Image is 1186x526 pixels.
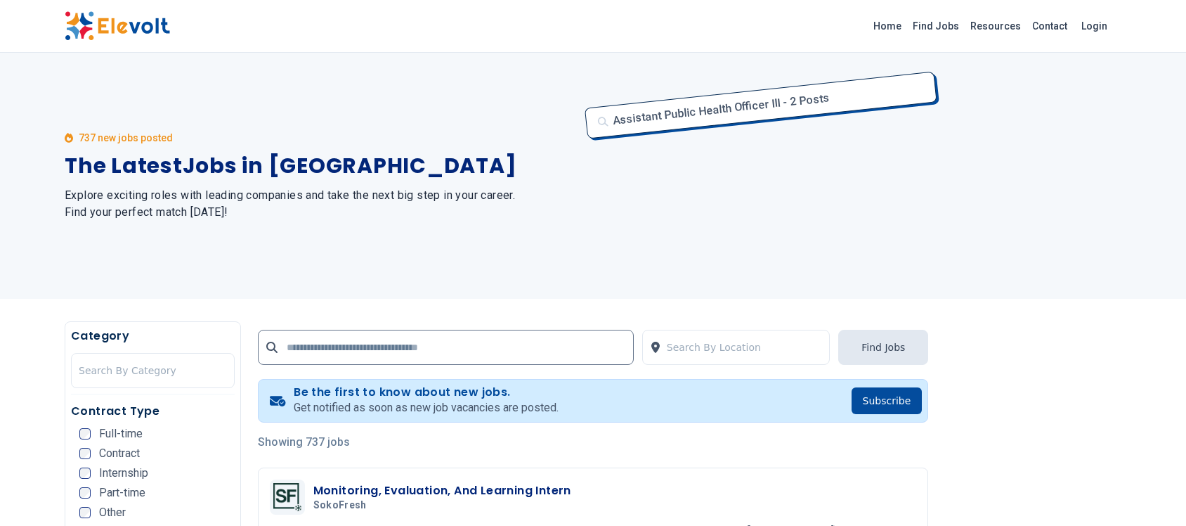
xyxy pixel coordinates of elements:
h4: Be the first to know about new jobs. [294,385,559,399]
input: Other [79,507,91,518]
img: SokoFresh [273,483,301,511]
a: Find Jobs [907,15,965,37]
span: Contract [99,448,140,459]
input: Full-time [79,428,91,440]
p: 737 new jobs posted [79,131,173,145]
input: Contract [79,448,91,459]
span: SokoFresh [313,499,367,512]
p: Showing 737 jobs [258,434,929,451]
span: Other [99,507,126,518]
img: Elevolt [65,11,170,41]
a: Resources [965,15,1027,37]
span: Full-time [99,428,143,440]
input: Part-time [79,487,91,499]
h3: Monitoring, Evaluation, And Learning Intern [313,482,571,499]
span: Part-time [99,487,145,499]
p: Get notified as soon as new job vacancies are posted. [294,399,559,416]
h5: Contract Type [71,403,235,420]
input: Internship [79,468,91,479]
button: Find Jobs [838,330,928,365]
a: Home [868,15,907,37]
a: Login [1073,12,1116,40]
a: Contact [1027,15,1073,37]
span: Internship [99,468,148,479]
h1: The Latest Jobs in [GEOGRAPHIC_DATA] [65,153,576,179]
h2: Explore exciting roles with leading companies and take the next big step in your career. Find you... [65,187,576,221]
h5: Category [71,328,235,345]
button: Subscribe [852,387,923,414]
